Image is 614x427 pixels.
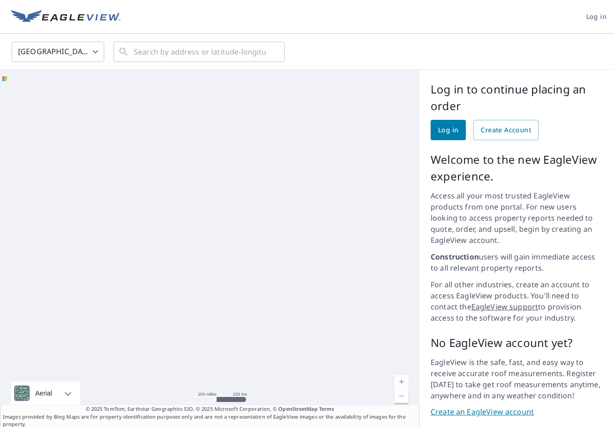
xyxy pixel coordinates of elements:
[431,357,603,401] p: EagleView is the safe, fast, and easy way to receive accurate roof measurements. Register [DATE] ...
[11,382,80,405] div: Aerial
[395,375,408,389] a: Current Level 5, Zoom In
[481,124,531,136] span: Create Account
[278,405,317,412] a: OpenStreetMap
[431,81,603,114] p: Log in to continue placing an order
[11,10,120,24] img: EV Logo
[431,190,603,246] p: Access all your most trusted EagleView products from one portal. For new users looking to access ...
[431,407,603,417] a: Create an EagleView account
[431,252,479,262] strong: Construction
[395,389,408,403] a: Current Level 5, Zoom Out
[471,302,539,312] a: EagleView support
[86,405,334,413] span: © 2025 TomTom, Earthstar Geographics SIO, © 2025 Microsoft Corporation, ©
[586,11,607,23] span: Log in
[134,39,266,65] input: Search by address or latitude-longitude
[431,151,603,185] p: Welcome to the new EagleView experience.
[431,279,603,323] p: For all other industries, create an account to access EagleView products. You'll need to contact ...
[12,39,104,65] div: [GEOGRAPHIC_DATA]
[431,334,603,351] p: No EagleView account yet?
[431,251,603,273] p: users will gain immediate access to all relevant property reports.
[431,120,466,140] a: Log in
[438,124,458,136] span: Log in
[319,405,334,412] a: Terms
[473,120,539,140] a: Create Account
[32,382,55,405] div: Aerial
